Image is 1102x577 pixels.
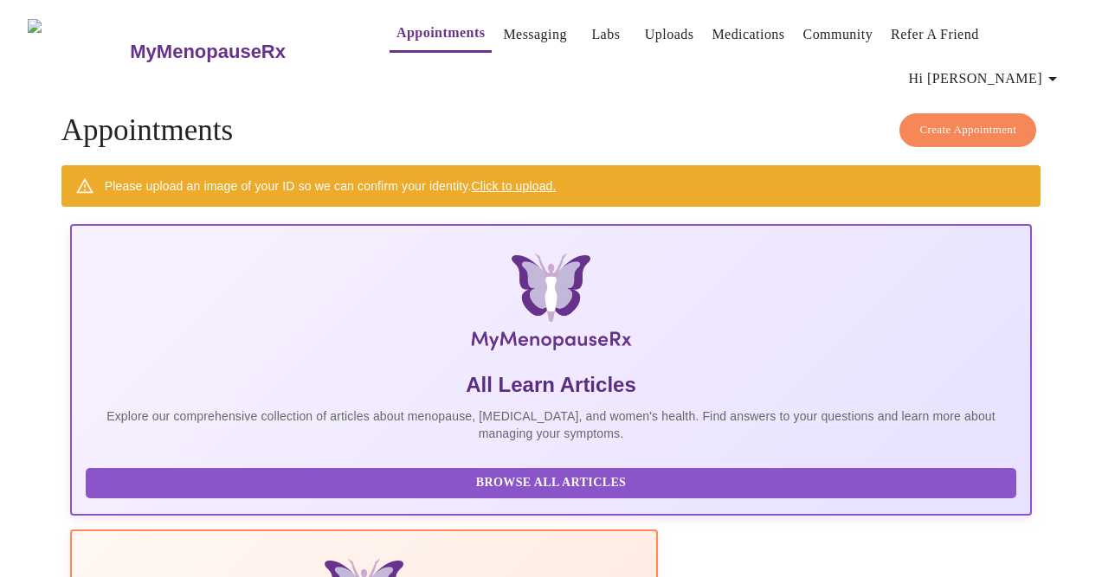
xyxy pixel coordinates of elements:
[86,407,1016,442] p: Explore our comprehensive collection of articles about menopause, [MEDICAL_DATA], and women's hea...
[591,22,620,47] a: Labs
[902,61,1070,96] button: Hi [PERSON_NAME]
[578,17,634,52] button: Labs
[130,41,286,63] h3: MyMenopauseRx
[891,22,979,47] a: Refer a Friend
[796,17,880,52] button: Community
[396,21,485,45] a: Appointments
[705,17,791,52] button: Medications
[712,22,784,47] a: Medications
[803,22,873,47] a: Community
[230,253,873,357] img: MyMenopauseRx Logo
[105,170,557,202] div: Please upload an image of your ID so we can confirm your identity.
[86,371,1016,399] h5: All Learn Articles
[638,17,701,52] button: Uploads
[390,16,492,53] button: Appointments
[128,22,355,82] a: MyMenopauseRx
[61,113,1041,148] h4: Appointments
[471,179,556,193] a: Click to upload.
[899,113,1036,147] button: Create Appointment
[86,468,1016,498] button: Browse All Articles
[645,22,694,47] a: Uploads
[919,120,1016,140] span: Create Appointment
[28,19,128,84] img: MyMenopauseRx Logo
[884,17,986,52] button: Refer a Friend
[909,67,1063,91] span: Hi [PERSON_NAME]
[103,472,999,494] span: Browse All Articles
[496,17,573,52] button: Messaging
[503,22,566,47] a: Messaging
[86,474,1021,489] a: Browse All Articles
